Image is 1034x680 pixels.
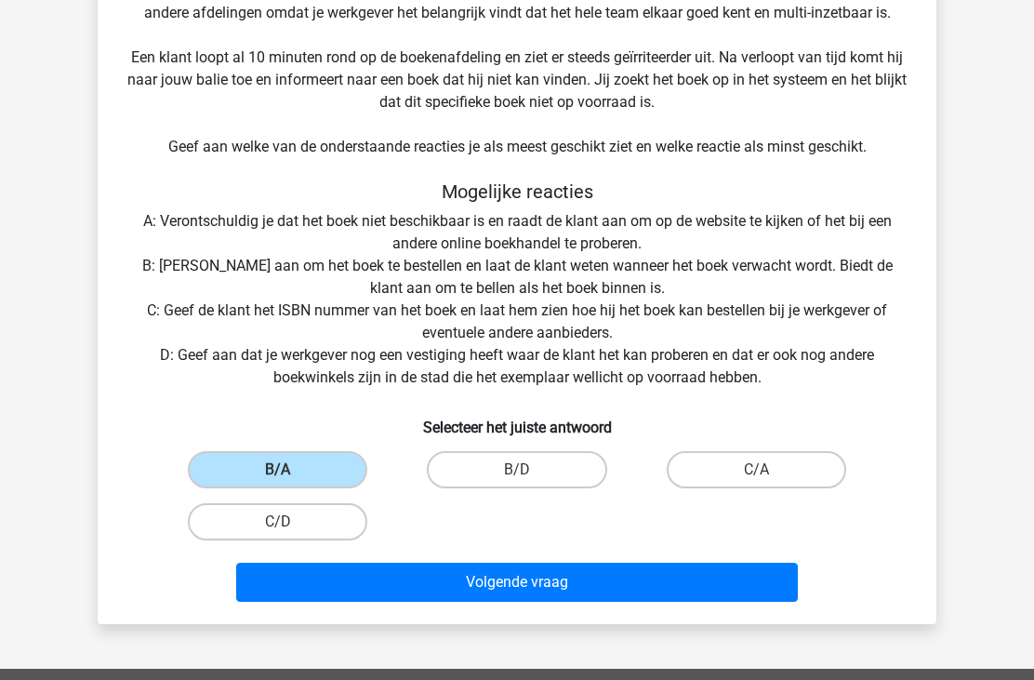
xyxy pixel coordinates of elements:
[667,451,846,488] label: C/A
[427,451,606,488] label: B/D
[236,563,799,602] button: Volgende vraag
[188,503,367,540] label: C/D
[127,404,907,436] h6: Selecteer het juiste antwoord
[188,451,367,488] label: B/A
[127,180,907,203] h5: Mogelijke reacties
